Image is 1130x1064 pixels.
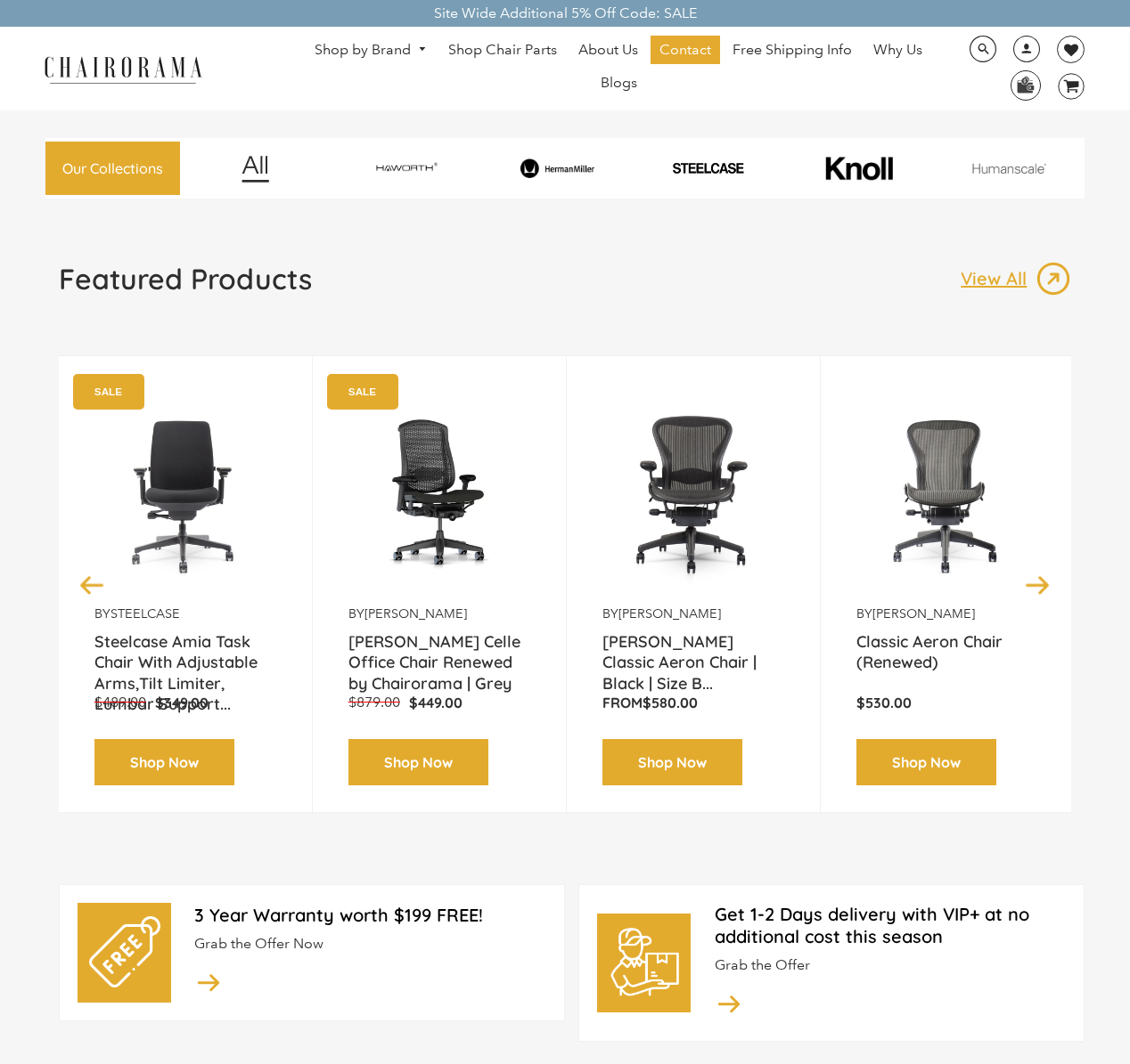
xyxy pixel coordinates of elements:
a: [PERSON_NAME] Classic Aeron Chair | Black | Size B... [602,631,784,676]
a: Amia Chair by chairorama.com Renewed Amia Chair chairorama.com [94,383,276,605]
img: Classic Aeron Chair (Renewed) - chairorama [856,383,1038,605]
span: Free Shipping Info [733,41,852,60]
a: Shop Now [602,739,742,786]
img: image_13.png [1036,261,1071,296]
a: Featured Products [59,261,312,311]
a: Herman Miller Classic Aeron Chair | Black | Size B (Renewed) - chairorama Herman Miller Classic A... [602,383,784,605]
p: Grab the Offer Now [194,935,546,954]
span: Blogs [601,74,637,93]
a: Steelcase [111,605,180,621]
a: Why Us [864,36,931,64]
span: $530.00 [856,694,912,711]
a: Our Collections [45,142,181,196]
p: View All [961,267,1036,290]
a: Free Shipping Info [724,36,861,64]
img: image_7_14f0750b-d084-457f-979a-a1ab9f6582c4.png [333,155,479,181]
p: From [602,694,784,712]
img: delivery-man.png [609,927,680,998]
a: View All [961,261,1071,296]
text: SALE [94,386,122,397]
p: Grab the Offer [715,956,1067,975]
a: Shop Now [348,739,488,786]
a: Classic Aeron Chair (Renewed) - chairorama Classic Aeron Chair (Renewed) - chairorama [856,383,1038,605]
a: Shop by Brand [306,37,436,64]
h2: Get 1-2 Days delivery with VIP+ at no additional cost this season [715,903,1067,947]
a: [PERSON_NAME] [872,605,975,621]
span: Why Us [873,41,922,60]
p: by [602,605,784,622]
a: Herman Miller Celle Office Chair Renewed by Chairorama | Grey - chairorama Herman Miller Celle Of... [348,383,530,605]
img: Herman Miller Classic Aeron Chair | Black | Size B (Renewed) - chairorama [602,383,784,605]
h1: Featured Products [59,261,312,296]
text: SALE [348,386,376,397]
a: [PERSON_NAME] [364,605,467,621]
span: $580.00 [643,694,698,711]
button: Next [1022,569,1053,600]
a: Shop Now [94,739,234,786]
span: $449.00 [409,694,463,711]
img: image_8_173eb7e0-7579-41b4-bc8e-4ba0b8ba93e8.png [485,158,630,177]
p: by [856,605,1038,622]
img: image_11.png [937,163,1082,174]
img: image_14.png [194,967,223,996]
span: $349.00 [155,694,209,711]
a: Shop Now [856,739,996,786]
span: Contact [659,41,711,60]
a: Classic Aeron Chair (Renewed) [856,631,1038,676]
nav: DesktopNavigation [288,36,949,102]
a: Shop Chair Parts [439,36,566,64]
img: free.png [89,916,160,987]
a: [PERSON_NAME] [618,605,721,621]
img: image_10_1.png [786,155,931,183]
button: Previous [77,569,108,600]
span: $489.00 [94,694,146,711]
img: Amia Chair by chairorama.com [94,383,276,605]
a: Blogs [592,69,646,97]
h2: 3 Year Warranty worth $199 FREE! [194,904,546,926]
img: chairorama [34,53,212,85]
a: [PERSON_NAME] Celle Office Chair Renewed by Chairorama | Grey [348,631,530,676]
img: WhatsApp_Image_2024-07-12_at_16.23.01.webp [1011,71,1039,98]
span: $879.00 [348,694,400,711]
a: Steelcase Amia Task Chair With Adjustable Arms,Tilt Limiter, Lumbar Support... [94,631,276,676]
span: About Us [578,41,638,60]
img: PHOTO-2024-07-09-00-53-10-removebg-preview.png [635,161,781,175]
p: by [94,605,276,622]
a: Contact [651,36,720,64]
span: Shop Chair Parts [448,41,557,60]
img: image_12.png [206,155,305,183]
img: Herman Miller Celle Office Chair Renewed by Chairorama | Grey - chairorama [348,383,530,605]
a: About Us [569,36,647,64]
img: image_14.png [715,988,743,1018]
p: by [348,605,530,622]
